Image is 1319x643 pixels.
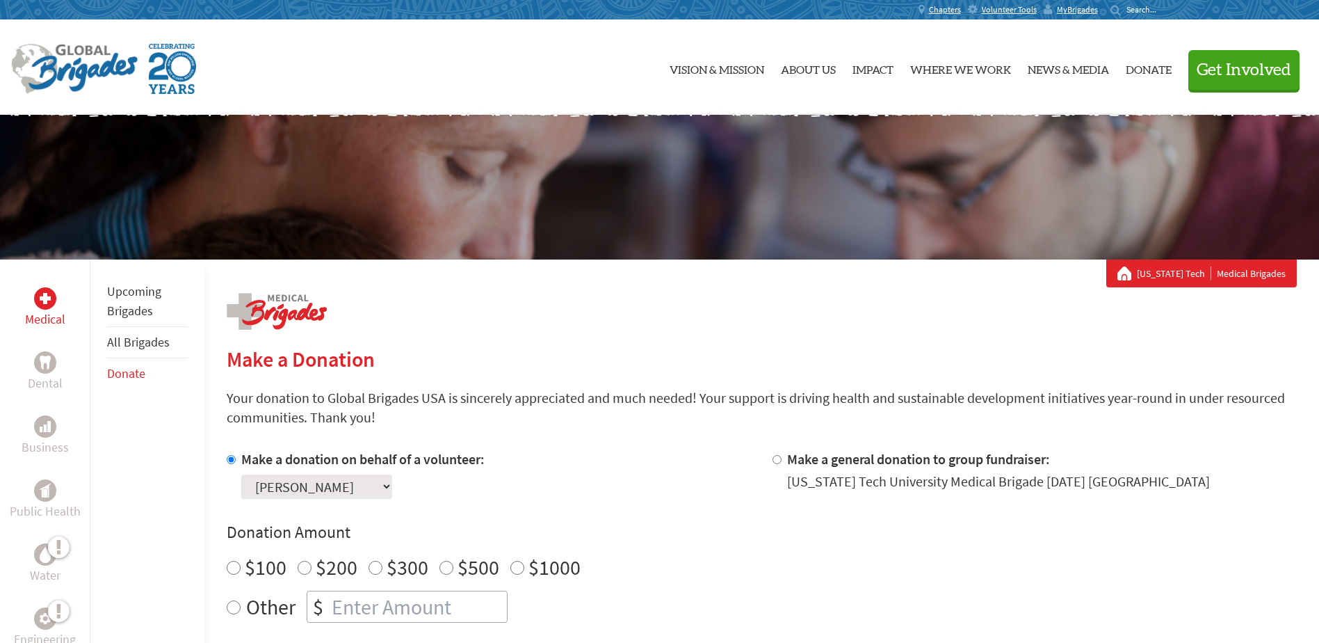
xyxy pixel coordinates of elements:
[11,44,138,94] img: Global Brigades Logo
[22,415,69,457] a: BusinessBusiness
[40,613,51,624] img: Engineering
[982,4,1037,15] span: Volunteer Tools
[40,293,51,304] img: Medical
[1057,4,1098,15] span: MyBrigades
[30,566,60,585] p: Water
[227,347,1297,372] h2: Make a Donation
[107,358,188,389] li: Donate
[387,554,428,580] label: $300
[149,44,196,94] img: Global Brigades Celebrating 20 Years
[10,479,81,521] a: Public HealthPublic Health
[329,592,507,622] input: Enter Amount
[10,502,81,521] p: Public Health
[227,388,1297,427] p: Your donation to Global Brigades USA is sincerely appreciated and much needed! Your support is dr...
[787,472,1210,491] div: [US_STATE] Tech University Medical Brigade [DATE] [GEOGRAPHIC_DATA]
[1126,31,1172,104] a: Donate
[1028,31,1109,104] a: News & Media
[670,31,764,104] a: Vision & Mission
[34,415,56,438] div: Business
[40,356,51,369] img: Dental
[1188,50,1300,90] button: Get Involved
[107,327,188,358] li: All Brigades
[528,554,581,580] label: $1000
[1117,267,1286,280] div: Medical Brigades
[22,438,69,457] p: Business
[246,591,296,623] label: Other
[781,31,836,104] a: About Us
[25,287,65,329] a: MedicalMedical
[458,554,499,580] label: $500
[34,608,56,630] div: Engineering
[910,31,1011,104] a: Where We Work
[241,450,485,468] label: Make a donation on behalf of a volunteer:
[307,592,329,622] div: $
[107,276,188,327] li: Upcoming Brigades
[40,546,51,562] img: Water
[40,484,51,498] img: Public Health
[316,554,357,580] label: $200
[34,287,56,310] div: Medical
[34,543,56,566] div: Water
[28,351,63,393] a: DentalDental
[25,310,65,329] p: Medical
[929,4,961,15] span: Chapters
[227,521,1297,543] h4: Donation Amount
[107,365,145,381] a: Donate
[1126,4,1166,15] input: Search...
[107,334,170,350] a: All Brigades
[40,421,51,432] img: Business
[107,283,161,319] a: Upcoming Brigades
[1137,267,1211,280] a: [US_STATE] Tech
[34,351,56,374] div: Dental
[34,479,56,502] div: Public Health
[852,31,893,104] a: Impact
[30,543,60,585] a: WaterWater
[1197,62,1291,79] span: Get Involved
[787,450,1050,468] label: Make a general donation to group fundraiser:
[28,374,63,393] p: Dental
[245,554,286,580] label: $100
[227,293,327,330] img: logo-medical.png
